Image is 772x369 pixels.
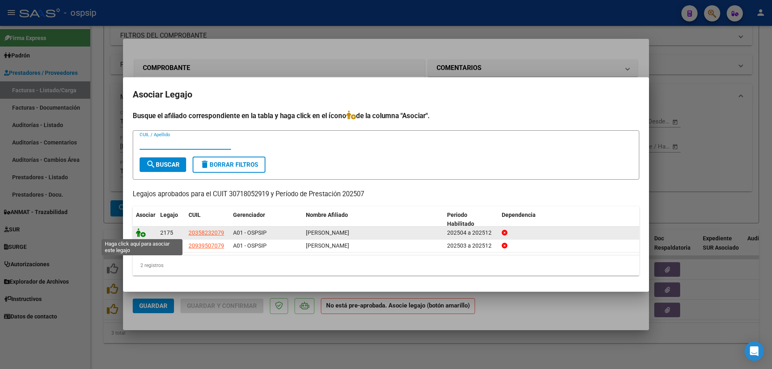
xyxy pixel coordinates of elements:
span: 2163 [160,242,173,249]
div: 2 registros [133,255,639,276]
span: 20939507079 [189,242,224,249]
span: MALDONADO MARCELO ALEJANDRO [306,229,349,236]
div: Open Intercom Messenger [744,341,764,361]
button: Buscar [140,157,186,172]
span: 20358232079 [189,229,224,236]
span: A01 - OSPSIP [233,229,267,236]
p: Legajos aprobados para el CUIT 30718052919 y Período de Prestación 202507 [133,189,639,199]
span: IZZI SARAVIA DOMINGO [306,242,349,249]
span: Buscar [146,161,180,168]
span: Nombre Afiliado [306,212,348,218]
span: Periodo Habilitado [447,212,474,227]
div: 202503 a 202512 [447,241,495,250]
span: 2175 [160,229,173,236]
datatable-header-cell: Legajo [157,206,185,233]
h2: Asociar Legajo [133,87,639,102]
span: Asociar [136,212,155,218]
datatable-header-cell: Dependencia [498,206,640,233]
datatable-header-cell: Asociar [133,206,157,233]
span: Legajo [160,212,178,218]
span: A01 - OSPSIP [233,242,267,249]
span: Gerenciador [233,212,265,218]
button: Borrar Filtros [193,157,265,173]
span: Dependencia [502,212,536,218]
datatable-header-cell: Gerenciador [230,206,303,233]
datatable-header-cell: CUIL [185,206,230,233]
h4: Busque el afiliado correspondiente en la tabla y haga click en el ícono de la columna "Asociar". [133,110,639,121]
datatable-header-cell: Nombre Afiliado [303,206,444,233]
span: CUIL [189,212,201,218]
span: Borrar Filtros [200,161,258,168]
datatable-header-cell: Periodo Habilitado [444,206,498,233]
div: 202504 a 202512 [447,228,495,238]
mat-icon: search [146,159,156,169]
mat-icon: delete [200,159,210,169]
